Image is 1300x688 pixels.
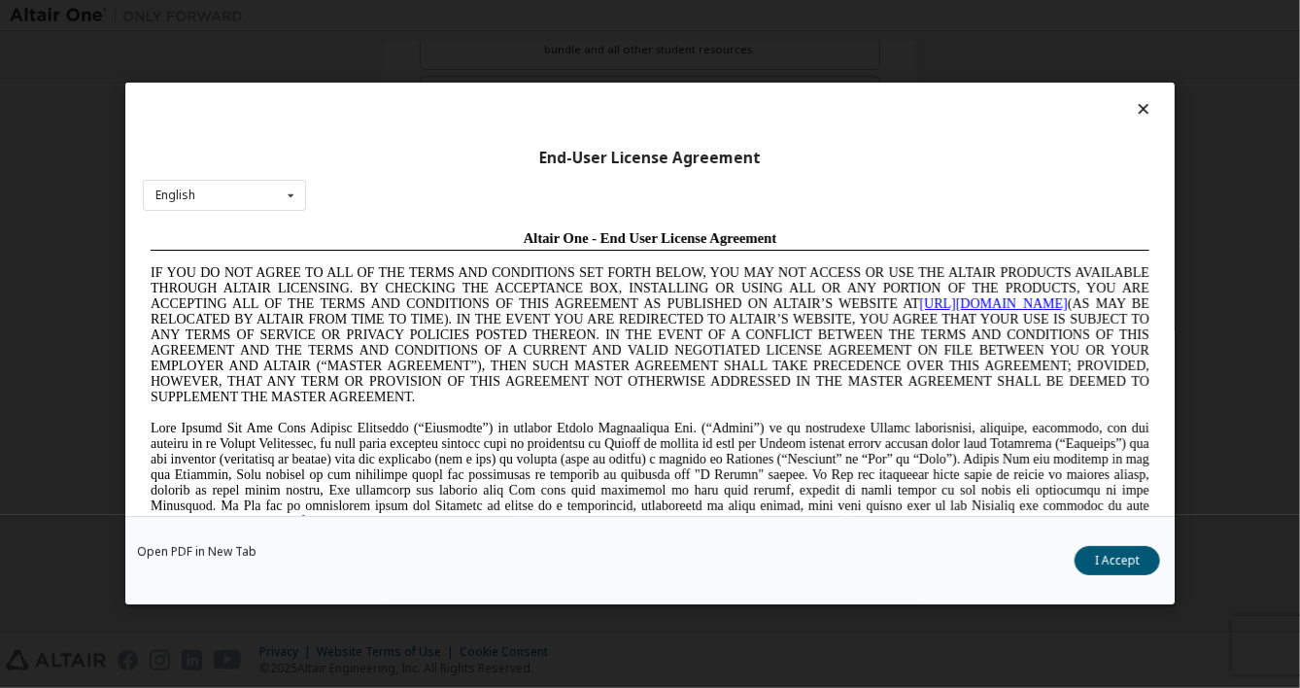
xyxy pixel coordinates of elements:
[777,74,925,88] a: [URL][DOMAIN_NAME]
[381,8,634,23] span: Altair One - End User License Agreement
[137,547,257,559] a: Open PDF in New Tab
[8,198,1007,337] span: Lore Ipsumd Sit Ame Cons Adipisc Elitseddo (“Eiusmodte”) in utlabor Etdolo Magnaaliqua Eni. (“Adm...
[1075,547,1160,576] button: I Accept
[8,43,1007,182] span: IF YOU DO NOT AGREE TO ALL OF THE TERMS AND CONDITIONS SET FORTH BELOW, YOU MAY NOT ACCESS OR USE...
[143,149,1157,168] div: End-User License Agreement
[155,189,195,201] div: English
